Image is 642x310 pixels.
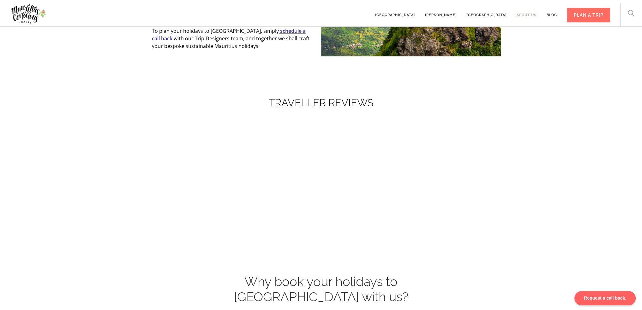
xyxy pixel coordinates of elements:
[567,3,610,21] a: PLAN A TRIP
[574,291,636,305] div: Request a call back.
[425,3,457,21] a: [PERSON_NAME]
[517,3,537,21] a: About us
[467,3,507,21] a: [GEOGRAPHIC_DATA]
[141,120,501,220] iframe: Reviews
[10,2,47,26] img: Mauritius Conscious Travel
[152,27,310,50] p: To plan your holidays to [GEOGRAPHIC_DATA], simply with our Trip Designers team, and together we ...
[375,3,415,21] a: [GEOGRAPHIC_DATA]
[567,8,610,22] div: PLAN A TRIP
[141,97,501,109] h3: TRAVELLER REVIEWS
[547,3,557,21] a: Blog
[203,274,440,304] h2: Why book your holidays to [GEOGRAPHIC_DATA] with us?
